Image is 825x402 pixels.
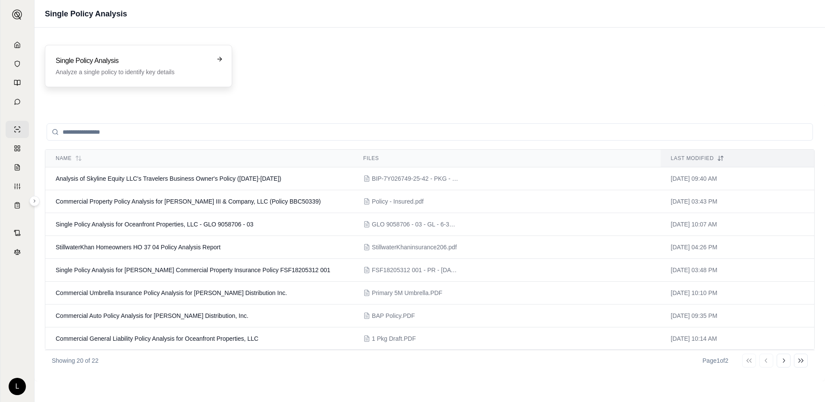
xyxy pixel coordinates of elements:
a: Chat [6,93,29,110]
h3: Single Policy Analysis [56,56,209,66]
a: Coverage Table [6,197,29,214]
a: Single Policy [6,121,29,138]
td: [DATE] 09:35 PM [661,305,814,327]
a: Contract Analysis [6,224,29,242]
span: 1 Pkg Draft.PDF [372,334,416,343]
div: Name [56,155,343,162]
th: Files [353,150,661,167]
span: Primary 5M Umbrella.PDF [372,289,442,297]
span: Analysis of Skyline Equity LLC's Travelers Business Owner's Policy (2025-2026) [56,175,281,182]
td: [DATE] 09:40 AM [661,167,814,190]
span: GLO 9058706 - 03 - GL - 6-30-25-26 - Policy.pdf [372,220,458,229]
a: Legal Search Engine [6,243,29,261]
a: Policy Comparisons [6,140,29,157]
h1: Single Policy Analysis [45,8,127,20]
td: [DATE] 04:26 PM [661,236,814,259]
a: Home [6,36,29,53]
a: Claim Coverage [6,159,29,176]
span: FSF18205312 001 - PR - 04-01-25-02-27-26 - Policy.pdf [372,266,458,274]
div: L [9,378,26,395]
td: [DATE] 03:43 PM [661,190,814,213]
div: Last modified [671,155,804,162]
img: Expand sidebar [12,9,22,20]
span: Commercial General Liability Policy Analysis for Oceanfront Properties, LLC [56,335,258,342]
span: StillwaterKhaninsurance206.pdf [372,243,457,251]
td: [DATE] 10:07 AM [661,213,814,236]
span: Commercial Auto Policy Analysis for Thayer Distribution, Inc. [56,312,249,319]
button: Expand sidebar [29,196,40,206]
p: Showing 20 of 22 [52,356,98,365]
td: [DATE] 10:10 PM [661,282,814,305]
span: Single Policy Analysis for Oceanfront Properties, LLC - GLO 9058706 - 03 [56,221,253,228]
span: Policy - Insured.pdf [372,197,424,206]
td: [DATE] 03:48 PM [661,259,814,282]
span: BAP Policy.PDF [372,311,415,320]
button: Expand sidebar [9,6,26,23]
span: Commercial Property Policy Analysis for William H Ross III & Company, LLC (Policy BBC50339) [56,198,321,205]
span: Single Policy Analysis for Ernest Roberson's Commercial Property Insurance Policy FSF18205312 001 [56,267,331,273]
span: StillwaterKhan Homeowners HO 37 04 Policy Analysis Report [56,244,220,251]
a: Custom Report [6,178,29,195]
a: Prompt Library [6,74,29,91]
a: Documents Vault [6,55,29,72]
p: Analyze a single policy to identify key details [56,68,209,76]
td: [DATE] 10:14 AM [661,327,814,350]
span: BIP-7Y026749-25-42 - PKG - 8-6-25-26 - Policy.pdf [372,174,458,183]
span: Commercial Umbrella Insurance Policy Analysis for Thayer Distribution Inc. [56,289,287,296]
div: Page 1 of 2 [702,356,728,365]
